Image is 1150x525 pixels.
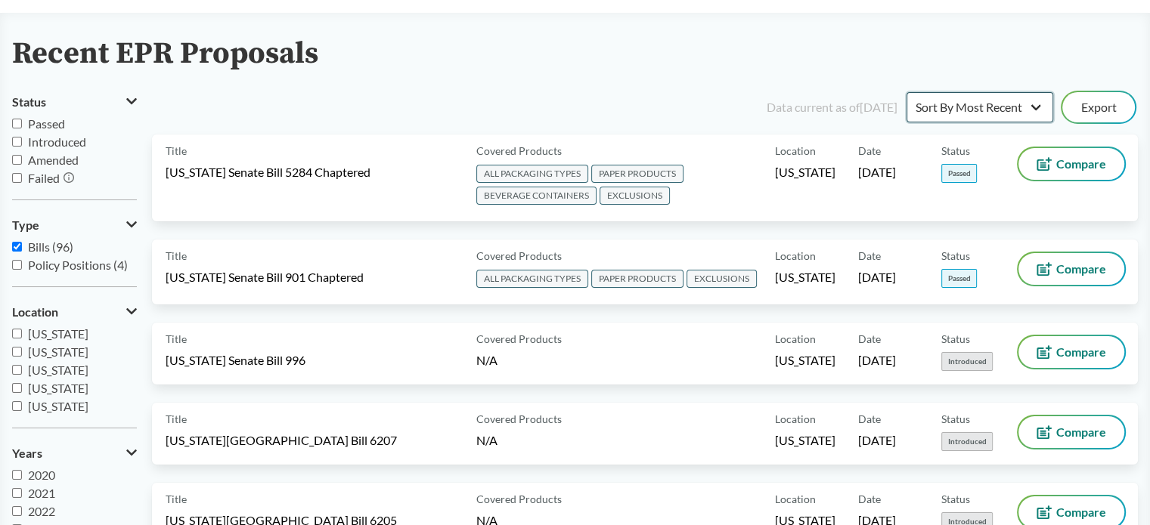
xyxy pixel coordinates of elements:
span: Compare [1056,263,1106,275]
span: Location [775,411,816,427]
span: [US_STATE] Senate Bill 996 [166,352,305,369]
span: Location [775,143,816,159]
span: Passed [941,164,977,183]
span: Title [166,491,187,507]
span: [US_STATE] [28,399,88,413]
span: [US_STATE][GEOGRAPHIC_DATA] Bill 6207 [166,432,397,449]
span: Location [12,305,58,319]
span: BEVERAGE CONTAINERS [476,187,597,205]
span: [US_STATE] Senate Bill 5284 Chaptered [166,164,370,181]
span: Location [775,331,816,347]
span: Introduced [28,134,86,149]
span: Passed [28,116,65,131]
span: Date [858,411,881,427]
span: Status [941,491,970,507]
span: Title [166,143,187,159]
input: Failed [12,173,22,183]
button: Years [12,440,137,466]
span: [US_STATE] [28,381,88,395]
span: Compare [1056,346,1106,358]
span: Compare [1056,158,1106,170]
input: [US_STATE] [12,347,22,357]
span: PAPER PRODUCTS [591,165,683,183]
span: Policy Positions (4) [28,258,128,272]
span: [US_STATE] [28,326,88,341]
span: N/A [476,353,498,367]
input: Bills (96) [12,242,22,252]
span: 2022 [28,504,55,518]
span: Failed [28,171,60,185]
span: Location [775,491,816,507]
span: [US_STATE] [28,363,88,377]
button: Location [12,299,137,325]
button: Export [1062,92,1135,122]
span: Status [941,248,970,264]
input: [US_STATE] [12,329,22,338]
span: Covered Products [476,248,562,264]
button: Type [12,212,137,238]
h2: Recent EPR Proposals [12,37,318,71]
span: Passed [941,269,977,288]
span: Introduced [941,432,993,451]
span: [DATE] [858,269,896,286]
span: EXCLUSIONS [687,270,757,288]
span: Title [166,411,187,427]
span: [US_STATE] Senate Bill 901 Chaptered [166,269,364,286]
input: 2021 [12,488,22,498]
input: Passed [12,119,22,128]
input: Policy Positions (4) [12,260,22,270]
span: ALL PACKAGING TYPES [476,270,588,288]
button: Compare [1018,416,1124,448]
span: Title [166,248,187,264]
input: [US_STATE] [12,383,22,393]
span: Type [12,218,39,232]
span: Compare [1056,506,1106,518]
button: Compare [1018,148,1124,180]
span: Covered Products [476,143,562,159]
span: EXCLUSIONS [600,187,670,205]
span: 2021 [28,486,55,500]
span: 2020 [28,468,55,482]
span: [US_STATE] [775,352,835,369]
span: [DATE] [858,432,896,449]
span: Status [941,331,970,347]
span: Date [858,143,881,159]
span: Date [858,248,881,264]
span: Introduced [941,352,993,371]
span: ALL PACKAGING TYPES [476,165,588,183]
span: [US_STATE] [775,269,835,286]
input: 2022 [12,506,22,516]
input: 2020 [12,470,22,480]
span: Covered Products [476,411,562,427]
button: Compare [1018,336,1124,368]
input: [US_STATE] [12,401,22,411]
span: Title [166,331,187,347]
span: Years [12,446,42,460]
span: [US_STATE] [28,344,88,359]
span: [DATE] [858,164,896,181]
input: [US_STATE] [12,365,22,375]
span: N/A [476,433,498,447]
input: Amended [12,155,22,165]
span: Location [775,248,816,264]
button: Status [12,89,137,115]
span: [DATE] [858,352,896,369]
span: [US_STATE] [775,164,835,181]
span: Covered Products [476,331,562,347]
span: Date [858,491,881,507]
span: Status [941,411,970,427]
span: Compare [1056,426,1106,438]
span: Status [12,95,46,109]
span: Amended [28,153,79,167]
span: Bills (96) [28,239,73,254]
input: Introduced [12,137,22,147]
span: Date [858,331,881,347]
span: Covered Products [476,491,562,507]
button: Compare [1018,253,1124,285]
span: Status [941,143,970,159]
div: Data current as of [DATE] [767,98,897,116]
span: [US_STATE] [775,432,835,449]
span: PAPER PRODUCTS [591,270,683,288]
